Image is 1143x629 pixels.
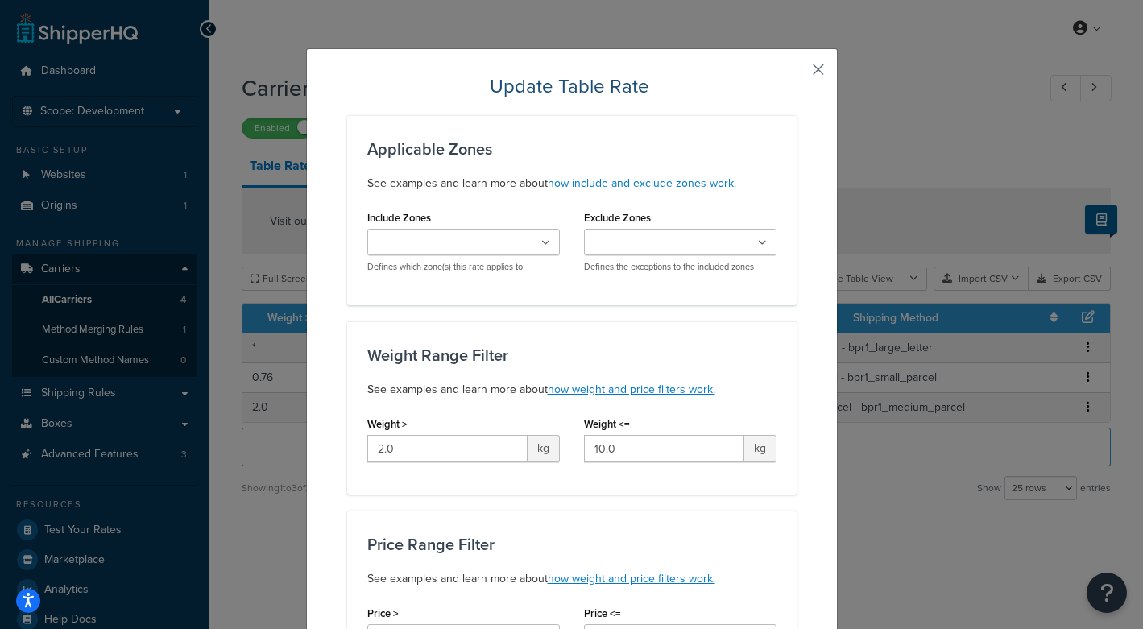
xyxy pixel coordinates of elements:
[367,418,408,430] label: Weight >
[347,73,797,99] h2: Update Table Rate
[584,261,776,273] p: Defines the exceptions to the included zones
[367,261,560,273] p: Defines which zone(s) this rate applies to
[584,418,630,430] label: Weight <=
[367,380,776,399] p: See examples and learn more about
[548,175,736,192] a: how include and exclude zones work.
[367,536,776,553] h3: Price Range Filter
[367,346,776,364] h3: Weight Range Filter
[367,140,776,158] h3: Applicable Zones
[528,435,560,462] span: kg
[584,607,621,619] label: Price <=
[367,607,399,619] label: Price >
[367,569,776,589] p: See examples and learn more about
[584,212,651,224] label: Exclude Zones
[367,174,776,193] p: See examples and learn more about
[548,570,715,587] a: how weight and price filters work.
[744,435,776,462] span: kg
[548,381,715,398] a: how weight and price filters work.
[367,212,431,224] label: Include Zones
